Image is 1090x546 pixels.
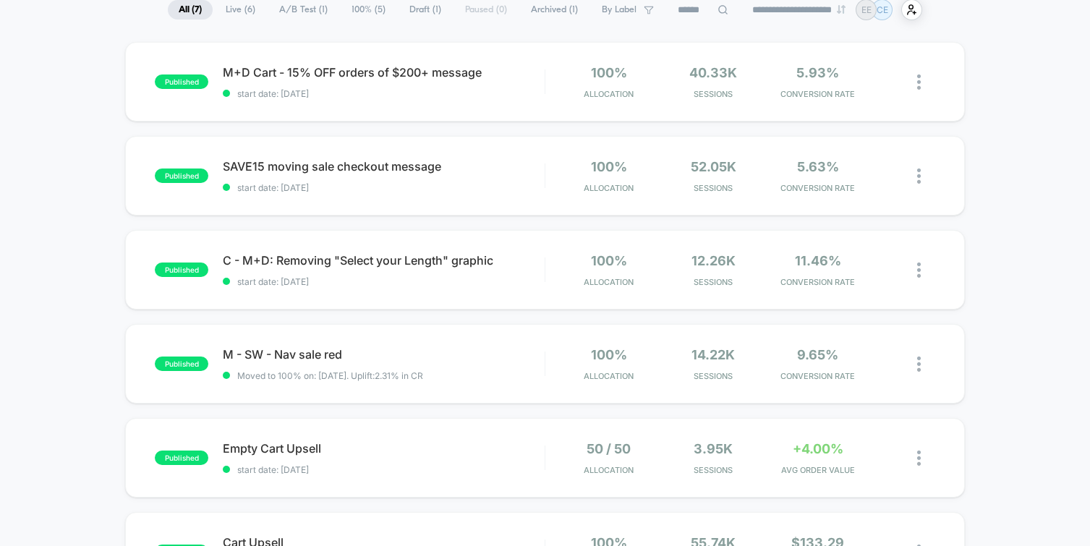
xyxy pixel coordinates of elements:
[584,371,634,381] span: Allocation
[861,4,872,15] p: EE
[223,441,544,456] span: Empty Cart Upsell
[591,65,627,80] span: 100%
[691,347,735,362] span: 14.22k
[591,159,627,174] span: 100%
[584,277,634,287] span: Allocation
[237,370,423,381] span: Moved to 100% on: [DATE] . Uplift: 2.31% in CR
[591,347,627,362] span: 100%
[837,5,846,14] img: end
[797,347,838,362] span: 9.65%
[602,4,636,15] span: By Label
[584,89,634,99] span: Allocation
[770,277,867,287] span: CONVERSION RATE
[917,74,921,90] img: close
[665,371,762,381] span: Sessions
[223,347,544,362] span: M - SW - Nav sale red
[223,464,544,475] span: start date: [DATE]
[770,89,867,99] span: CONVERSION RATE
[591,253,627,268] span: 100%
[877,4,888,15] p: CE
[770,183,867,193] span: CONVERSION RATE
[796,65,839,80] span: 5.93%
[155,169,208,183] span: published
[584,183,634,193] span: Allocation
[770,465,867,475] span: AVG ORDER VALUE
[797,159,839,174] span: 5.63%
[665,183,762,193] span: Sessions
[223,88,544,99] span: start date: [DATE]
[587,441,631,456] span: 50 / 50
[223,276,544,287] span: start date: [DATE]
[584,465,634,475] span: Allocation
[223,182,544,193] span: start date: [DATE]
[689,65,737,80] span: 40.33k
[917,169,921,184] img: close
[223,253,544,268] span: C - M+D: Removing "Select your Length" graphic
[155,357,208,371] span: published
[795,253,841,268] span: 11.46%
[223,159,544,174] span: SAVE15 moving sale checkout message
[155,74,208,89] span: published
[223,65,544,80] span: M+D Cart - 15% OFF orders of $200+ message
[770,371,867,381] span: CONVERSION RATE
[691,253,736,268] span: 12.26k
[665,277,762,287] span: Sessions
[691,159,736,174] span: 52.05k
[694,441,733,456] span: 3.95k
[155,451,208,465] span: published
[917,451,921,466] img: close
[917,263,921,278] img: close
[665,89,762,99] span: Sessions
[665,465,762,475] span: Sessions
[155,263,208,277] span: published
[793,441,843,456] span: +4.00%
[917,357,921,372] img: close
